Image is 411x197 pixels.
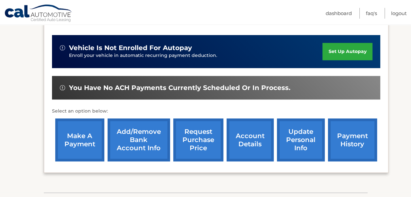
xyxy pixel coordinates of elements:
p: Select an option below: [52,107,380,115]
a: Cal Automotive [4,4,73,23]
a: update personal info [277,118,325,161]
a: FAQ's [366,8,377,19]
a: request purchase price [173,118,223,161]
a: Dashboard [326,8,352,19]
a: payment history [328,118,377,161]
a: Logout [391,8,407,19]
img: alert-white.svg [60,85,65,90]
a: make a payment [55,118,104,161]
img: alert-white.svg [60,45,65,50]
p: Enroll your vehicle in automatic recurring payment deduction. [69,52,323,59]
span: vehicle is not enrolled for autopay [69,44,192,52]
a: Add/Remove bank account info [108,118,170,161]
a: set up autopay [322,43,372,60]
span: You have no ACH payments currently scheduled or in process. [69,84,290,92]
a: account details [227,118,274,161]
